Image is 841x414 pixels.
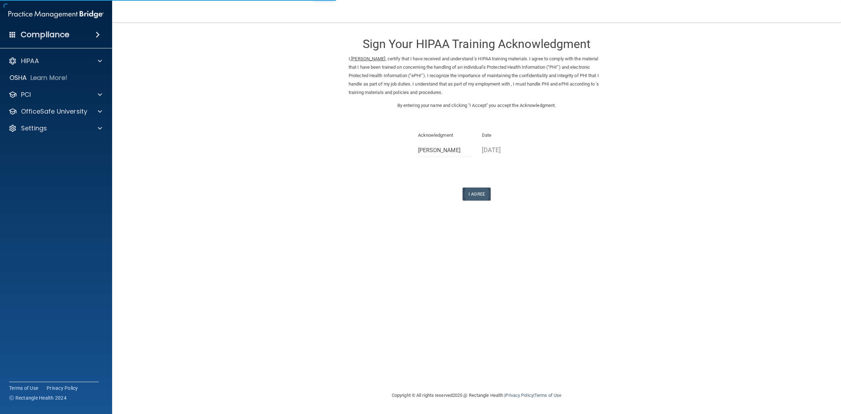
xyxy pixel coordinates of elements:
a: Terms of Use [534,393,561,398]
a: Settings [8,124,102,133]
input: Full Name [418,144,472,157]
img: PMB logo [8,7,104,21]
button: I Agree [463,188,491,201]
div: Copyright © All rights reserved 2025 @ Rectangle Health | | [349,384,604,407]
p: Acknowledgment [418,131,472,140]
h4: Compliance [21,30,69,40]
h3: Sign Your HIPAA Training Acknowledgment [349,38,604,50]
p: PCI [21,90,31,99]
a: HIPAA [8,57,102,65]
p: [DATE] [482,144,535,156]
p: OfficeSafe University [21,107,87,116]
p: HIPAA [21,57,39,65]
iframe: Drift Widget Chat Controller [720,365,833,393]
p: Learn More! [30,74,68,82]
p: Settings [21,124,47,133]
p: By entering your name and clicking "I Accept" you accept the Acknowledgment. [349,101,604,110]
span: Ⓒ Rectangle Health 2024 [9,394,67,401]
p: Date [482,131,535,140]
a: PCI [8,90,102,99]
p: I, , certify that I have received and understand 's HIPAA training materials. I agree to comply w... [349,55,604,97]
a: Terms of Use [9,385,38,392]
a: OfficeSafe University [8,107,102,116]
a: Privacy Policy [505,393,533,398]
p: OSHA [9,74,27,82]
a: Privacy Policy [47,385,78,392]
ins: [PERSON_NAME] [351,56,385,61]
